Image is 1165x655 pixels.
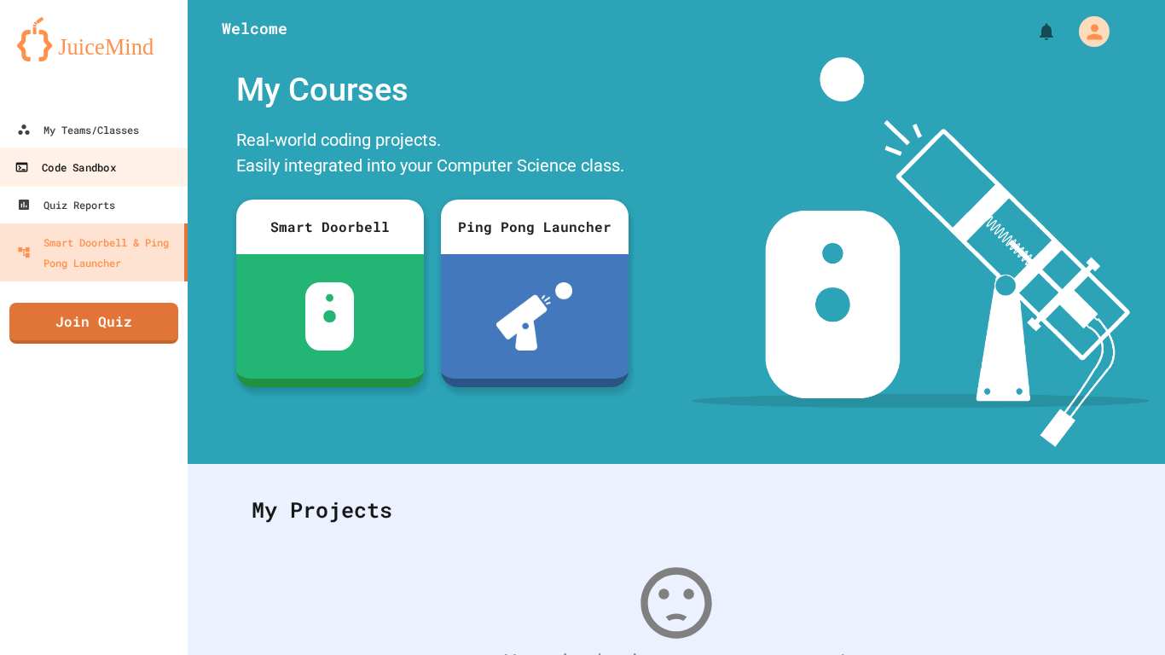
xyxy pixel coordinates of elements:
[17,17,171,61] img: logo-orange.svg
[228,57,637,123] div: My Courses
[1061,12,1114,51] div: My Account
[228,123,637,187] div: Real-world coding projects. Easily integrated into your Computer Science class.
[17,119,139,140] div: My Teams/Classes
[9,303,178,344] a: Join Quiz
[692,57,1149,447] img: banner-image-my-projects.png
[236,200,424,254] div: Smart Doorbell
[305,282,354,351] img: sdb-white.svg
[14,157,115,178] div: Code Sandbox
[496,282,572,351] img: ppl-with-ball.png
[441,200,629,254] div: Ping Pong Launcher
[1005,17,1061,46] div: My Notifications
[17,194,115,215] div: Quiz Reports
[17,232,177,273] div: Smart Doorbell & Ping Pong Launcher
[235,477,1118,543] div: My Projects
